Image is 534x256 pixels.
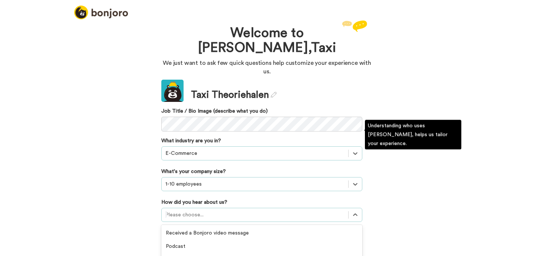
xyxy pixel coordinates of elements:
[161,226,362,240] div: Received a Bonjoro video message
[161,199,227,206] label: How did you hear about us?
[365,120,461,149] div: Understanding who uses [PERSON_NAME], helps us tailor your experience.
[191,88,277,102] div: Taxi Theoriehalen
[161,168,226,175] label: What's your company size?
[342,20,367,32] img: reply.svg
[184,26,350,55] h1: Welcome to [PERSON_NAME], Taxi
[161,240,362,253] div: Podcast
[74,6,128,19] img: logo_full.png
[161,59,373,76] p: We just want to ask few quick questions help customize your experience with us.
[161,107,362,115] label: Job Title / Bio Image (describe what you do)
[161,137,221,144] label: What industry are you in?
